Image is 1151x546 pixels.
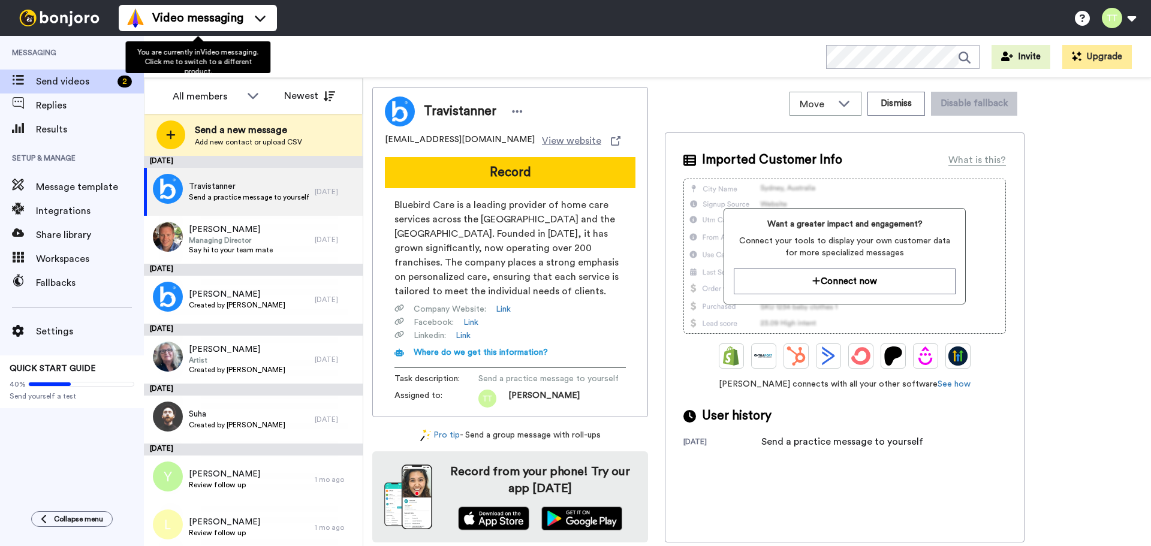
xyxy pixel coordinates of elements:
[36,324,144,339] span: Settings
[153,461,183,491] img: y.png
[153,282,183,312] img: 0aa87726-000f-44ee-9683-6d31911a1d3a.png
[384,464,432,529] img: download
[541,506,622,530] img: playstore
[948,153,1006,167] div: What is this?
[414,303,486,315] span: Company Website :
[420,429,431,442] img: magic-wand.svg
[458,506,529,530] img: appstore
[153,174,183,204] img: 83874aad-4035-4b60-a378-01d7255ce2fa.png
[189,245,273,255] span: Say hi to your team mate
[36,252,144,266] span: Workspaces
[10,391,134,401] span: Send yourself a test
[734,218,955,230] span: Want a greater impact and engagement?
[992,45,1050,69] button: Invite
[10,379,26,389] span: 40%
[36,228,144,242] span: Share library
[315,235,357,245] div: [DATE]
[315,187,357,197] div: [DATE]
[173,89,241,104] div: All members
[734,235,955,259] span: Connect your tools to display your own customer data for more specialized messages
[189,180,309,192] span: Travistanner
[800,97,832,111] span: Move
[275,84,344,108] button: Newest
[819,346,838,366] img: ActiveCampaign
[948,346,968,366] img: GoHighLevel
[478,373,619,385] span: Send a practice message to yourself
[189,516,260,528] span: [PERSON_NAME]
[315,475,357,484] div: 1 mo ago
[189,236,273,245] span: Managing Director
[372,429,648,442] div: - Send a group message with roll-ups
[787,346,806,366] img: Hubspot
[144,444,363,455] div: [DATE]
[195,123,302,137] span: Send a new message
[189,365,285,375] span: Created by [PERSON_NAME]
[754,346,773,366] img: Ontraport
[189,408,285,420] span: Suha
[144,324,363,336] div: [DATE]
[851,346,870,366] img: ConvertKit
[54,514,103,524] span: Collapse menu
[36,204,144,218] span: Integrations
[189,468,260,480] span: [PERSON_NAME]
[189,288,285,300] span: [PERSON_NAME]
[153,402,183,432] img: 52d0794e-b89e-4d97-bd31-61a2b4c1ca1d.jpg
[195,137,302,147] span: Add new contact or upload CSV
[36,276,144,290] span: Fallbacks
[189,300,285,310] span: Created by [PERSON_NAME]
[189,528,260,538] span: Review follow up
[385,134,535,148] span: [EMAIL_ADDRESS][DOMAIN_NAME]
[36,180,144,194] span: Message template
[126,8,145,28] img: vm-color.svg
[189,355,285,365] span: Artist
[394,198,626,298] span: Bluebird Care is a leading provider of home care services across the [GEOGRAPHIC_DATA] and the [G...
[542,134,601,148] span: View website
[153,509,183,539] img: l.png
[916,346,935,366] img: Drip
[315,295,357,304] div: [DATE]
[385,157,635,188] button: Record
[153,342,183,372] img: 3bba1df8-426e-4655-a50f-f1600e4e0f3e.jpg
[394,390,478,408] span: Assigned to:
[117,76,132,88] div: 2
[315,355,357,364] div: [DATE]
[315,523,357,532] div: 1 mo ago
[867,92,925,116] button: Dismiss
[414,348,548,357] span: Where do we get this information?
[884,346,903,366] img: Patreon
[424,102,496,120] span: Travistanner
[394,373,478,385] span: Task description :
[734,269,955,294] button: Connect now
[153,222,183,252] img: 68a3e1fe-e9b7-4177-81fe-ca5a74268a25.jpg
[189,343,285,355] span: [PERSON_NAME]
[420,429,460,442] a: Pro tip
[10,364,96,373] span: QUICK START GUIDE
[702,407,772,425] span: User history
[683,378,1006,390] span: [PERSON_NAME] connects with all your other software
[385,96,415,126] img: Image of Travistanner
[144,264,363,276] div: [DATE]
[189,420,285,430] span: Created by [PERSON_NAME]
[144,156,363,168] div: [DATE]
[1062,45,1132,69] button: Upgrade
[36,98,144,113] span: Replies
[36,74,113,89] span: Send videos
[938,380,971,388] a: See how
[761,435,923,449] div: Send a practice message to yourself
[152,10,243,26] span: Video messaging
[189,192,309,202] span: Send a practice message to yourself
[542,134,620,148] a: View website
[137,49,258,75] span: You are currently in Video messaging . Click me to switch to a different product.
[189,224,273,236] span: [PERSON_NAME]
[189,480,260,490] span: Review follow up
[36,122,144,137] span: Results
[463,316,478,328] a: Link
[683,437,761,449] div: [DATE]
[508,390,580,408] span: [PERSON_NAME]
[14,10,104,26] img: bj-logo-header-white.svg
[456,330,471,342] a: Link
[414,316,454,328] span: Facebook :
[702,151,842,169] span: Imported Customer Info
